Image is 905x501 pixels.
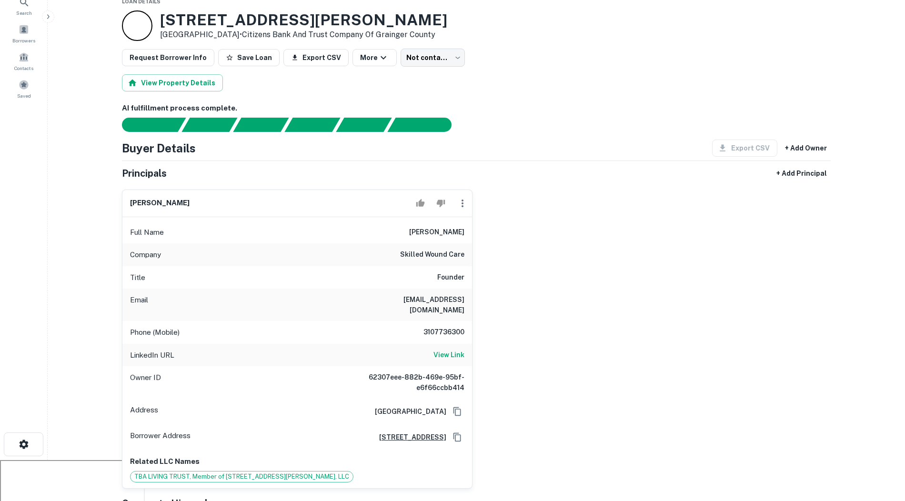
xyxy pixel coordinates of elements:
[122,74,223,91] button: View Property Details
[400,249,464,261] h6: skilled wound care
[388,118,463,132] div: AI fulfillment process complete.
[409,227,464,238] h6: [PERSON_NAME]
[130,404,158,419] p: Address
[433,350,464,360] h6: View Link
[401,49,465,67] div: Not contacted
[284,118,340,132] div: Principals found, AI now looking for contact information...
[14,64,33,72] span: Contacts
[130,227,164,238] p: Full Name
[130,272,145,283] p: Title
[160,29,447,40] p: [GEOGRAPHIC_DATA] •
[433,350,464,361] a: View Link
[450,404,464,419] button: Copy Address
[242,30,435,39] a: Citizens Bank And Trust Company Of Grainger County
[130,372,161,393] p: Owner ID
[352,49,397,66] button: More
[111,118,182,132] div: Sending borrower request to AI...
[122,140,196,157] h4: Buyer Details
[350,372,464,393] h6: 62307eee-882b-469e-95bf-e6f66ccbb414
[773,165,831,182] button: + Add Principal
[3,76,45,101] a: Saved
[432,194,449,213] button: Reject
[131,472,353,481] span: TBA LIVING TRUST, Member of [STREET_ADDRESS][PERSON_NAME], LLC
[17,92,31,100] span: Saved
[3,20,45,46] a: Borrowers
[130,294,148,315] p: Email
[233,118,289,132] div: Documents found, AI parsing details...
[450,430,464,444] button: Copy Address
[12,37,35,44] span: Borrowers
[437,272,464,283] h6: Founder
[130,456,464,467] p: Related LLC Names
[130,327,180,338] p: Phone (Mobile)
[130,350,174,361] p: LinkedIn URL
[367,406,446,417] h6: [GEOGRAPHIC_DATA]
[407,327,464,338] h6: 3107736300
[372,432,446,442] a: [STREET_ADDRESS]
[336,118,392,132] div: Principals found, still searching for contact information. This may take time...
[283,49,349,66] button: Export CSV
[181,118,237,132] div: Your request is received and processing...
[130,249,161,261] p: Company
[412,194,429,213] button: Accept
[130,430,191,444] p: Borrower Address
[160,11,447,29] h3: [STREET_ADDRESS][PERSON_NAME]
[122,166,167,180] h5: Principals
[857,425,905,471] iframe: Chat Widget
[350,294,464,315] h6: [EMAIL_ADDRESS][DOMAIN_NAME]
[781,140,831,157] button: + Add Owner
[16,9,32,17] span: Search
[130,198,190,209] h6: [PERSON_NAME]
[3,48,45,74] a: Contacts
[122,103,831,114] h6: AI fulfillment process complete.
[218,49,280,66] button: Save Loan
[122,49,214,66] button: Request Borrower Info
